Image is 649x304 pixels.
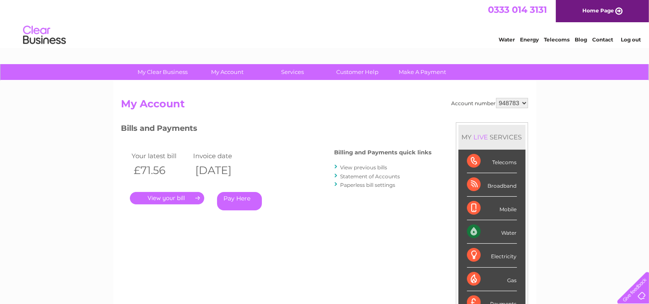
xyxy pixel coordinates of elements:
a: Customer Help [322,64,393,80]
img: logo.png [23,22,66,48]
a: Blog [575,36,587,43]
a: Telecoms [544,36,570,43]
a: 0333 014 3131 [488,4,547,15]
div: Water [467,220,517,244]
a: . [130,192,204,204]
div: LIVE [472,133,490,141]
a: My Account [192,64,263,80]
div: Electricity [467,244,517,267]
td: Your latest bill [130,150,191,162]
a: Make A Payment [387,64,458,80]
th: [DATE] [191,162,253,179]
div: Mobile [467,197,517,220]
a: Statement of Accounts [341,173,400,180]
a: My Clear Business [127,64,198,80]
div: Broadband [467,173,517,197]
h3: Bills and Payments [121,122,432,137]
a: Services [257,64,328,80]
th: £71.56 [130,162,191,179]
a: Pay Here [217,192,262,210]
div: Account number [452,98,528,108]
a: Paperless bill settings [341,182,396,188]
div: Gas [467,268,517,291]
div: MY SERVICES [458,125,526,149]
a: Water [499,36,515,43]
h4: Billing and Payments quick links [335,149,432,156]
a: Log out [621,36,641,43]
div: Clear Business is a trading name of Verastar Limited (registered in [GEOGRAPHIC_DATA] No. 3667643... [123,5,527,41]
a: Energy [520,36,539,43]
div: Telecoms [467,150,517,173]
td: Invoice date [191,150,253,162]
a: Contact [592,36,613,43]
h2: My Account [121,98,528,114]
a: View previous bills [341,164,388,171]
